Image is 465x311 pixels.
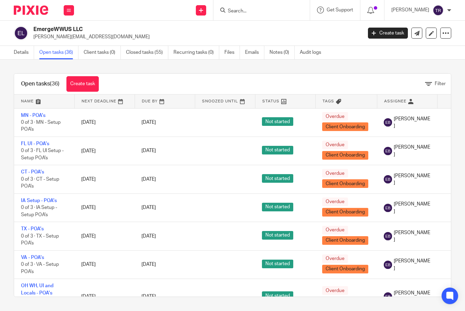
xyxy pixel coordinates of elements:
[322,198,348,206] span: Overdue
[39,46,78,59] a: Open tasks (36)
[245,46,264,59] a: Emails
[84,46,121,59] a: Client tasks (0)
[322,169,348,178] span: Overdue
[322,141,348,149] span: Overdue
[21,198,57,203] a: IA Setup - POA's
[394,229,430,243] span: [PERSON_NAME]
[270,46,295,59] a: Notes (0)
[323,99,334,103] span: Tags
[322,226,348,234] span: Overdue
[391,7,429,13] p: [PERSON_NAME]
[300,46,326,59] a: Audit logs
[66,76,99,92] a: Create task
[21,141,49,146] a: FL UI - POA's
[384,175,392,183] img: svg%3E
[322,179,368,188] span: Client Onboarding
[21,120,61,132] span: 0 of 3 · MN - Setup POA's
[368,28,408,39] a: Create task
[227,8,289,14] input: Search
[74,108,135,137] td: [DATE]
[74,193,135,222] td: [DATE]
[322,265,368,273] span: Client Onboarding
[74,137,135,165] td: [DATE]
[322,112,348,121] span: Overdue
[262,203,293,211] span: Not started
[126,46,168,59] a: Closed tasks (55)
[435,81,446,86] span: Filter
[21,234,59,246] span: 0 of 3 · TX - Setup POA's
[384,232,392,240] img: svg%3E
[141,294,156,299] span: [DATE]
[74,222,135,250] td: [DATE]
[21,205,57,217] span: 0 of 3 · IA Setup - Setup POA's
[141,234,156,239] span: [DATE]
[262,174,293,183] span: Not started
[384,204,392,212] img: svg%3E
[21,177,59,189] span: 0 of 3 · CT - Setup POA's
[433,5,444,16] img: svg%3E
[322,236,368,245] span: Client Onboarding
[384,292,392,301] img: svg%3E
[50,81,60,87] span: (36)
[394,116,430,130] span: [PERSON_NAME]
[21,255,44,260] a: VA - POA's
[262,260,293,268] span: Not started
[384,261,392,269] img: svg%3E
[322,151,368,160] span: Client Onboarding
[21,227,44,231] a: TX - POA's
[141,149,156,153] span: [DATE]
[384,147,392,155] img: svg%3E
[224,46,240,59] a: Files
[394,144,430,158] span: [PERSON_NAME]
[384,118,392,127] img: svg%3E
[202,99,238,103] span: Snoozed Until
[21,170,44,174] a: CT - POA's
[33,26,293,33] h2: EmergeWWUS LLC
[173,46,219,59] a: Recurring tasks (0)
[322,254,348,263] span: Overdue
[322,208,368,217] span: Client Onboarding
[21,113,45,118] a: MN - POA's
[262,291,293,300] span: Not started
[394,201,430,215] span: [PERSON_NAME]
[21,149,64,161] span: 0 of 3 · FL UI Setup - Setup POA's
[74,165,135,193] td: [DATE]
[14,46,34,59] a: Details
[74,250,135,279] td: [DATE]
[394,290,430,304] span: [PERSON_NAME]
[21,283,53,295] a: OH WH, UI and Locals - POA's
[394,258,430,272] span: [PERSON_NAME]
[14,26,28,40] img: svg%3E
[141,205,156,210] span: [DATE]
[322,286,348,295] span: Overdue
[327,8,353,12] span: Get Support
[21,80,60,88] h1: Open tasks
[322,122,368,131] span: Client Onboarding
[33,33,358,40] p: [PERSON_NAME][EMAIL_ADDRESS][DOMAIN_NAME]
[262,231,293,240] span: Not started
[141,120,156,125] span: [DATE]
[141,177,156,182] span: [DATE]
[322,297,368,305] span: Client Onboarding
[262,146,293,154] span: Not started
[21,262,59,274] span: 0 of 3 · VA - Setup POA's
[262,117,293,126] span: Not started
[262,99,279,103] span: Status
[141,262,156,267] span: [DATE]
[14,6,48,15] img: Pixie
[394,172,430,187] span: [PERSON_NAME]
